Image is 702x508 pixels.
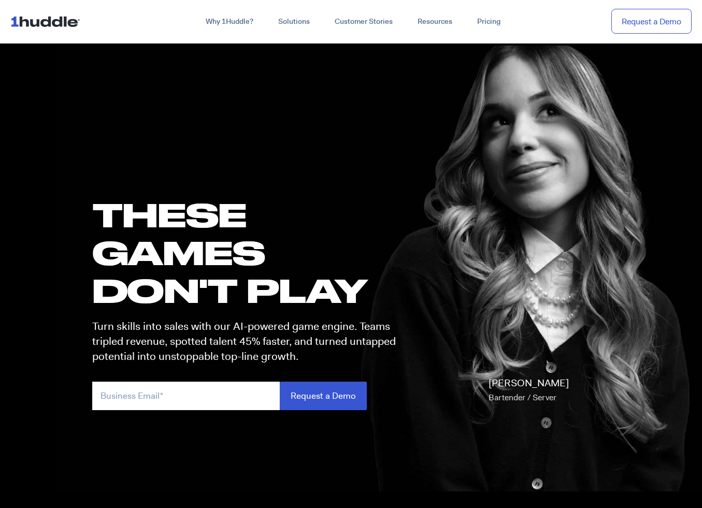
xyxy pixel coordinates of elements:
p: Turn skills into sales with our AI-powered game engine. Teams tripled revenue, spotted talent 45%... [92,319,405,365]
h1: these GAMES DON'T PLAY [92,196,405,310]
a: Resources [405,12,465,31]
a: Why 1Huddle? [193,12,266,31]
input: Business Email* [92,382,280,410]
a: Solutions [266,12,322,31]
input: Request a Demo [280,382,367,410]
img: ... [10,11,84,31]
a: Customer Stories [322,12,405,31]
span: Bartender / Server [489,392,556,403]
a: Pricing [465,12,513,31]
a: Request a Demo [611,9,692,34]
p: [PERSON_NAME] [489,376,569,405]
